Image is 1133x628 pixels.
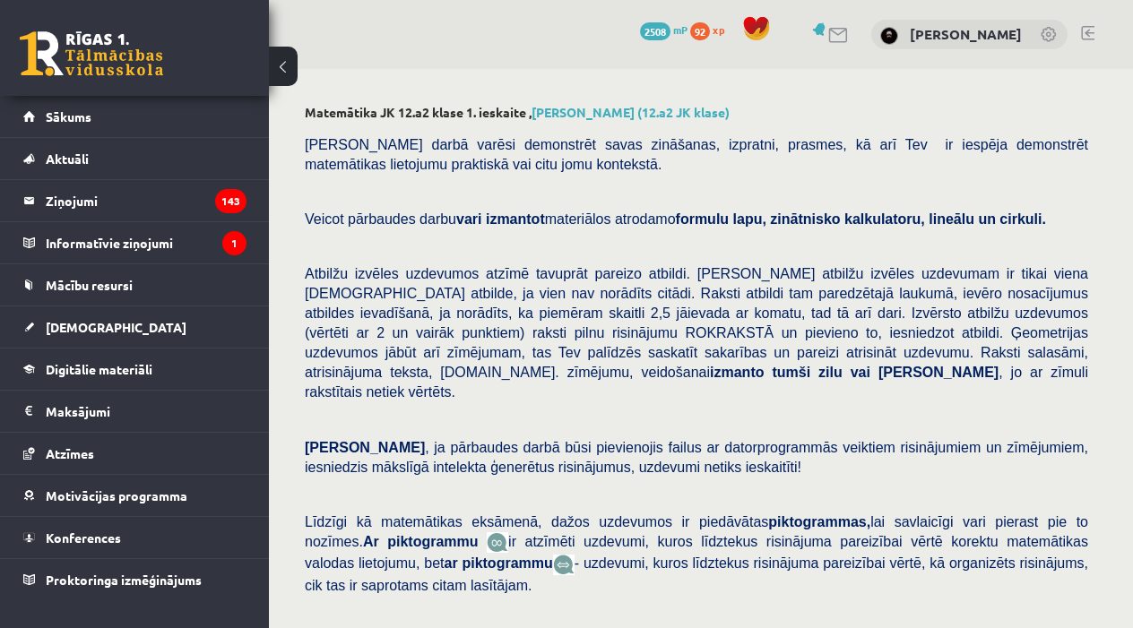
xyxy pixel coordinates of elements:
[640,22,688,37] a: 2508 mP
[456,211,545,227] b: vari izmantot
[46,361,152,377] span: Digitālie materiāli
[305,137,1088,172] span: [PERSON_NAME] darbā varēsi demonstrēt savas zināšanas, izpratni, prasmes, kā arī Tev ir iespēja d...
[46,391,246,432] legend: Maksājumi
[23,96,246,137] a: Sākums
[305,105,1097,120] h2: Matemātika JK 12.a2 klase 1. ieskaite ,
[880,27,898,45] img: Dmitrijs Zemtautis
[305,266,1088,400] span: Atbilžu izvēles uzdevumos atzīmē tavuprāt pareizo atbildi. [PERSON_NAME] atbilžu izvēles uzdevuma...
[710,365,764,380] b: izmanto
[46,151,89,167] span: Aktuāli
[444,555,552,571] b: ar piktogrammu
[676,211,1046,227] b: formulu lapu, zinātnisko kalkulatoru, lineālu un cirkuli.
[305,534,1088,571] span: ir atzīmēti uzdevumi, kuros līdztekus risinājuma pareizībai vērtē korektu matemātikas valodas lie...
[23,264,246,305] a: Mācību resursi
[532,104,730,120] a: [PERSON_NAME] (12.a2 JK klase)
[20,31,163,76] a: Rīgas 1. Tālmācības vidusskola
[46,529,121,546] span: Konferences
[305,440,425,455] span: [PERSON_NAME]
[23,222,246,263] a: Informatīvie ziņojumi1
[215,189,246,213] i: 143
[305,440,1088,475] span: , ja pārbaudes darbā būsi pievienojis failus ar datorprogrammās veiktiem risinājumiem un zīmējumi...
[23,306,246,348] a: [DEMOGRAPHIC_DATA]
[772,365,999,380] b: tumši zilu vai [PERSON_NAME]
[690,22,710,40] span: 92
[23,475,246,516] a: Motivācijas programma
[46,222,246,263] legend: Informatīvie ziņojumi
[46,277,133,293] span: Mācību resursi
[910,25,1022,43] a: [PERSON_NAME]
[46,319,186,335] span: [DEMOGRAPHIC_DATA]
[46,572,202,588] span: Proktoringa izmēģinājums
[23,138,246,179] a: Aktuāli
[673,22,688,37] span: mP
[23,559,246,600] a: Proktoringa izmēģinājums
[305,555,1088,592] span: - uzdevumi, kuros līdztekus risinājuma pareizībai vērtē, kā organizēts risinājums, cik tas ir sap...
[46,445,94,461] span: Atzīmes
[305,514,1088,549] span: Līdzīgi kā matemātikas eksāmenā, dažos uzdevumos ir piedāvātas lai savlaicīgi vari pierast pie to...
[23,348,246,390] a: Digitālie materiāli
[363,534,479,549] b: Ar piktogrammu
[46,180,246,221] legend: Ziņojumi
[23,180,246,221] a: Ziņojumi143
[768,514,870,529] b: piktogrammas,
[46,108,91,125] span: Sākums
[690,22,733,37] a: 92 xp
[640,22,670,40] span: 2508
[46,487,187,503] span: Motivācijas programma
[23,517,246,558] a: Konferences
[487,532,508,553] img: JfuEzvunn4EvwAAAAASUVORK5CYII=
[305,211,1046,227] span: Veicot pārbaudes darbu materiālos atrodamo
[222,231,246,255] i: 1
[713,22,724,37] span: xp
[23,391,246,432] a: Maksājumi
[553,555,575,575] img: wKvN42sLe3LLwAAAABJRU5ErkJggg==
[23,433,246,474] a: Atzīmes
